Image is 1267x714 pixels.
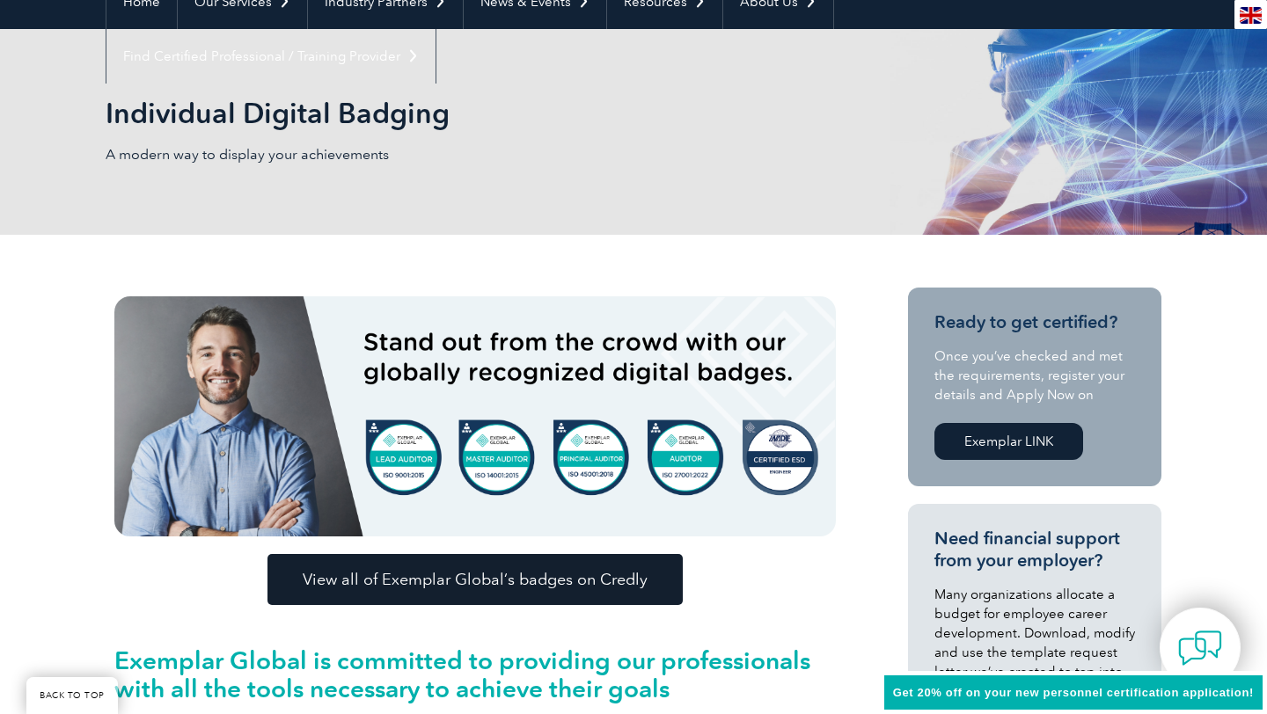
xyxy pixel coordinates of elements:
[114,646,836,703] h2: Exemplar Global is committed to providing our professionals with all the tools necessary to achie...
[893,686,1254,699] span: Get 20% off on your new personnel certification application!
[106,99,845,127] h2: Individual Digital Badging
[26,677,118,714] a: BACK TO TOP
[934,585,1135,701] p: Many organizations allocate a budget for employee career development. Download, modify and use th...
[106,29,436,84] a: Find Certified Professional / Training Provider
[267,554,683,605] a: View all of Exemplar Global’s badges on Credly
[934,423,1083,460] a: Exemplar LINK
[1240,7,1262,24] img: en
[934,528,1135,572] h3: Need financial support from your employer?
[1178,626,1222,670] img: contact-chat.png
[934,311,1135,333] h3: Ready to get certified?
[114,296,836,536] img: badges
[934,346,1135,404] p: Once you’ve checked and met the requirements, register your details and Apply Now on
[106,145,633,164] p: A modern way to display your achievements
[303,572,648,587] span: View all of Exemplar Global’s badges on Credly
